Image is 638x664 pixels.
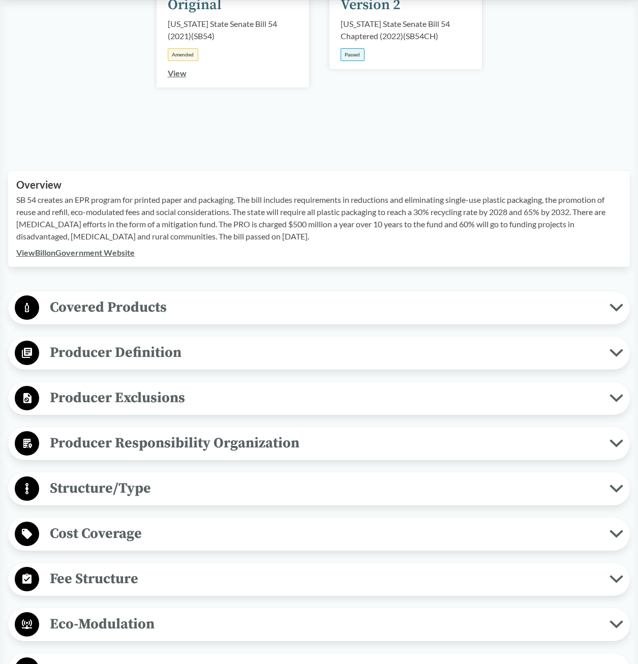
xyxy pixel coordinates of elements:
[168,68,187,78] a: View
[341,48,364,61] div: Passed
[12,476,626,502] button: Structure/Type
[168,18,298,42] div: [US_STATE] State Senate Bill 54 (2021) ( SB54 )
[39,341,610,364] span: Producer Definition
[12,385,626,411] button: Producer Exclusions
[39,296,610,319] span: Covered Products
[16,248,135,257] a: ViewBillonGovernment Website
[39,386,610,409] span: Producer Exclusions
[12,340,626,366] button: Producer Definition
[39,567,610,590] span: Fee Structure
[12,431,626,457] button: Producer Responsibility Organization
[39,477,610,500] span: Structure/Type
[341,18,471,42] div: [US_STATE] State Senate Bill 54 Chaptered (2022) ( SB54CH )
[16,194,622,243] p: SB 54 creates an EPR program for printed paper and packaging. The bill includes requirements in r...
[16,179,622,191] h2: Overview
[12,521,626,547] button: Cost Coverage
[168,48,198,61] div: Amended
[39,522,610,545] span: Cost Coverage
[39,432,610,455] span: Producer Responsibility Organization
[12,612,626,638] button: Eco-Modulation
[12,295,626,321] button: Covered Products
[39,613,610,636] span: Eco-Modulation
[12,566,626,592] button: Fee Structure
